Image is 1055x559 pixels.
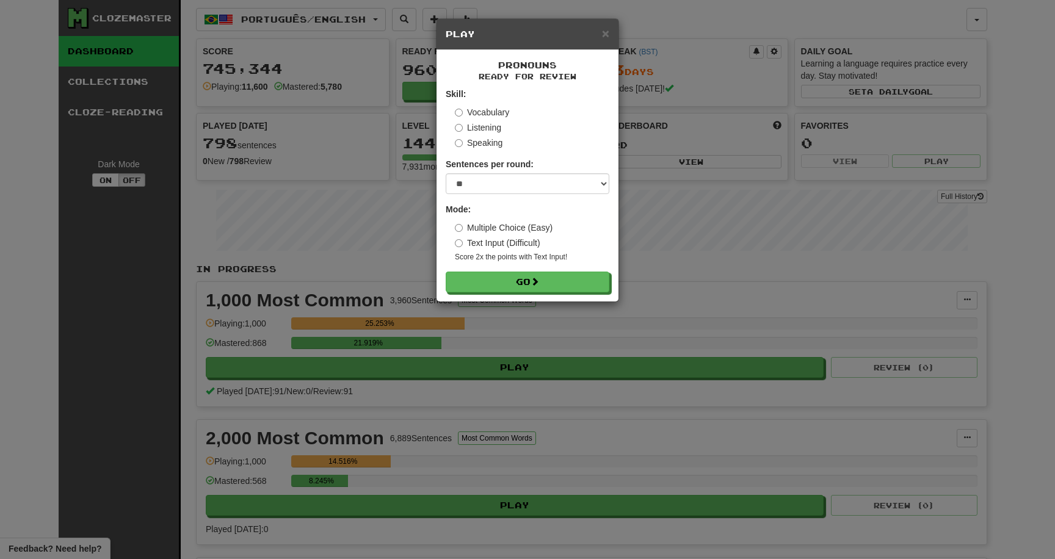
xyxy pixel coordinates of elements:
input: Speaking [455,139,463,147]
input: Vocabulary [455,109,463,117]
strong: Skill: [446,89,466,99]
span: × [602,26,609,40]
button: Go [446,272,609,292]
label: Multiple Choice (Easy) [455,222,553,234]
strong: Mode: [446,204,471,214]
span: Pronouns [498,60,557,70]
input: Listening [455,124,463,132]
h5: Play [446,28,609,40]
label: Speaking [455,137,502,149]
input: Multiple Choice (Easy) [455,224,463,232]
small: Ready for Review [446,71,609,82]
label: Listening [455,121,501,134]
label: Vocabulary [455,106,509,118]
label: Text Input (Difficult) [455,237,540,249]
input: Text Input (Difficult) [455,239,463,247]
label: Sentences per round: [446,158,534,170]
button: Close [602,27,609,40]
small: Score 2x the points with Text Input ! [455,252,609,262]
